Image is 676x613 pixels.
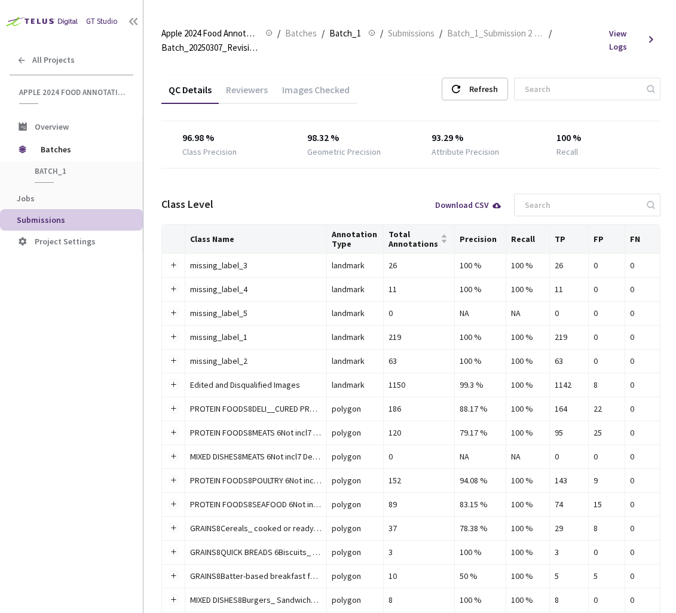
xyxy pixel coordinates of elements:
[380,26,383,41] li: /
[630,259,655,272] div: 0
[190,450,322,463] div: MIXED DISHES8MEATS 6Not incl7 Deli and Mixed Dishes9
[630,378,655,391] div: 0
[185,225,327,254] th: Class Name
[389,259,449,272] div: 26
[389,378,449,391] div: 1150
[386,26,437,39] a: Submissions
[511,354,545,367] div: 100 %
[447,26,544,41] span: Batch_1_Submission 2 ([DATE])
[389,450,449,463] div: 0
[518,78,645,100] input: Search
[332,569,378,583] div: polygon
[219,84,275,104] div: Reviewers
[169,452,178,461] button: Expand row
[389,330,449,344] div: 219
[460,378,501,391] div: 99.3 %
[460,283,501,296] div: 100 %
[594,378,620,391] div: 8
[625,225,660,254] th: FN
[169,428,178,437] button: Expand row
[594,593,620,606] div: 0
[555,450,583,463] div: 0
[169,332,178,342] button: Expand row
[161,84,219,104] div: QC Details
[35,236,96,247] span: Project Settings
[389,283,449,296] div: 11
[161,41,258,55] span: Batch_20250307_Revision_2 QC - [DATE]
[511,569,545,583] div: 100 %
[389,229,438,249] span: Total Annotations
[283,26,319,39] a: Batches
[455,225,506,254] th: Precision
[332,498,378,511] div: polygon
[190,569,322,583] div: GRAINS8Batter-based breakfast foods 6Pancakes_ Waffles_Crepes9
[17,193,35,204] span: Jobs
[460,450,501,463] div: NA
[389,354,449,367] div: 63
[332,378,378,391] div: landmark
[511,474,545,487] div: 100 %
[555,522,583,535] div: 29
[460,426,501,439] div: 79.17 %
[190,354,322,367] div: missing_label_2
[460,330,501,344] div: 100 %
[389,402,449,415] div: 186
[435,201,502,209] div: Download CSV
[389,498,449,511] div: 89
[594,306,620,320] div: 0
[389,474,449,487] div: 152
[630,354,655,367] div: 0
[460,402,501,415] div: 88.17 %
[161,196,213,213] div: Class Level
[555,569,583,583] div: 5
[190,498,322,511] div: PROTEIN FOODS8SEAFOOD 6Not incl7 Mixed Dishes9
[594,402,620,415] div: 22
[460,474,501,487] div: 94.08 %
[190,593,322,606] div: MIXED DISHES8Burgers_ Sandwiches and wraps 6Incl7 Tacos and Burritos9
[511,426,545,439] div: 100 %
[511,402,545,415] div: 100 %
[469,78,498,100] div: Refresh
[511,498,545,511] div: 100 %
[389,306,449,320] div: 0
[86,16,118,27] div: GT Studio
[555,330,583,344] div: 219
[190,283,322,296] div: missing_label_4
[190,522,322,535] div: GRAINS8Cereals_ cooked or ready to eat
[332,474,378,487] div: polygon
[285,26,317,41] span: Batches
[460,569,501,583] div: 50 %
[556,131,640,145] div: 100 %
[594,498,620,511] div: 15
[439,26,442,41] li: /
[549,26,552,41] li: /
[630,283,655,296] div: 0
[555,545,583,559] div: 3
[389,545,449,559] div: 3
[630,498,655,511] div: 0
[460,545,501,559] div: 100 %
[17,214,65,225] span: Submissions
[460,498,501,511] div: 83.15 %
[307,131,390,145] div: 98.32 %
[182,131,265,145] div: 96.98 %
[460,306,501,320] div: NA
[594,545,620,559] div: 0
[511,306,545,320] div: NA
[511,283,545,296] div: 100 %
[190,402,322,415] div: PROTEIN FOODS8DELI__CURED PRODUCTS 6Meat and Poultry9
[190,330,322,344] div: missing_label_1
[555,593,583,606] div: 8
[329,26,361,41] span: Batch_1
[630,330,655,344] div: 0
[384,225,455,254] th: Total Annotations
[630,306,655,320] div: 0
[630,426,655,439] div: 0
[322,26,325,41] li: /
[511,330,545,344] div: 100 %
[35,166,123,176] span: Batch_1
[169,284,178,294] button: Expand row
[630,474,655,487] div: 0
[332,545,378,559] div: polygon
[327,225,384,254] th: Annotation Type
